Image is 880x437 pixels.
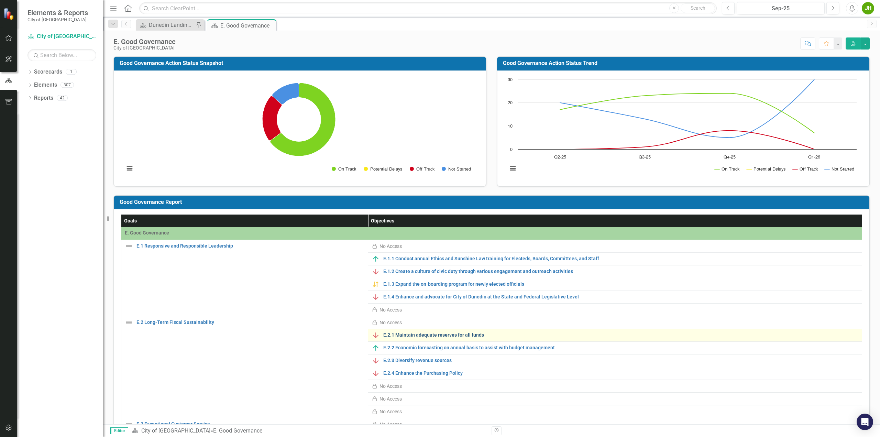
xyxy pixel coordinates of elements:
a: Scorecards [34,68,62,76]
td: Double-Click to Edit Right Click for Context Menu [121,316,368,418]
text: Q3-25 [639,155,651,160]
td: Double-Click to Edit Right Click for Context Menu [368,354,862,367]
span: Editor [110,427,128,434]
div: E. Good Governance [220,21,274,30]
g: Potential Delays, line 2 of 4 with 4 data points. [559,148,816,151]
span: Search [691,5,705,11]
div: No Access [379,243,402,250]
td: Double-Click to Edit Right Click for Context Menu [368,265,862,278]
a: E.2.2 Economic forecasting on annual basis to assist with budget management [383,345,858,350]
a: City of [GEOGRAPHIC_DATA] [141,427,210,434]
img: Not Defined [125,242,133,250]
a: Reports [34,94,53,102]
div: No Access [379,421,402,428]
td: Double-Click to Edit Right Click for Context Menu [368,291,862,304]
svg: Interactive chart [504,76,860,179]
div: Chart. Highcharts interactive chart. [504,76,862,179]
td: Double-Click to Edit Right Click for Context Menu [368,253,862,265]
small: City of [GEOGRAPHIC_DATA] [27,17,88,22]
td: Double-Click to Edit Right Click for Context Menu [368,329,862,342]
button: Show Not Started [442,166,471,172]
a: E.1.1 Conduct annual Ethics and Sunshine Law training for Electeds, Boards, Committees, and Staff [383,256,858,261]
button: Show On Track [332,166,356,172]
div: E. Good Governance [113,38,176,45]
path: Not Started, 5. [272,83,299,104]
div: No Access [379,408,402,415]
a: Elements [34,81,57,89]
a: E.2 Long-Term Fiscal Sustainability [136,320,364,325]
button: Show Not Started [825,166,854,172]
button: Sep-25 [737,2,825,14]
div: No Access [379,383,402,390]
div: Dunedin Landing Page [149,21,194,29]
button: Search [681,3,715,13]
img: Off Track [372,357,380,365]
button: View chart menu, Chart [125,164,134,173]
text: 30 [508,78,513,82]
a: E.1.2 Create a culture of civic duty through various engagement and outreach activities [383,269,858,274]
a: E.3 Exceptional Customer Service [136,422,364,427]
text: 20 [508,101,513,105]
input: Search ClearPoint... [139,2,717,14]
img: Off Track [372,369,380,378]
a: Dunedin Landing Page [137,21,194,29]
div: Open Intercom Messenger [857,414,873,430]
img: Not Defined [125,318,133,327]
text: Q1-26 [808,155,820,160]
text: Potential Delays [753,167,785,172]
img: Off Track [372,267,380,276]
a: E.2.4 Enhance the Purchasing Policy [383,371,858,376]
text: 10 [508,124,513,129]
div: E. Good Governance [213,427,262,434]
text: Potential Delays [370,167,402,172]
div: 1 [66,69,77,75]
img: On Track [372,255,380,263]
div: No Access [379,306,402,313]
button: Show Off Track [793,166,817,172]
a: E.2.1 Maintain adequate reserves for all funds [383,332,858,338]
div: 42 [57,95,68,101]
img: ClearPoint Strategy [3,8,15,20]
button: Show Off Track [410,166,434,172]
div: Chart. Highcharts interactive chart. [121,76,479,179]
text: Not Started [832,167,854,172]
button: Show On Track [715,166,739,172]
img: Not Defined [125,420,133,428]
td: Double-Click to Edit Right Click for Context Menu [368,342,862,354]
a: City of [GEOGRAPHIC_DATA] [27,33,96,41]
div: City of [GEOGRAPHIC_DATA] [113,45,176,51]
a: E.2.3 Diversify revenue sources [383,358,858,363]
td: Double-Click to Edit [121,227,862,240]
div: » [132,427,486,435]
img: On Track [372,344,380,352]
path: Off Track, 8. [262,96,282,140]
a: E.1.3 Expand the on-boarding program for newly elected officials [383,282,858,287]
text: Q4-25 [724,155,736,160]
button: View chart menu, Chart [508,164,518,173]
a: E.1.4 Enhance and advocate for City of Dunedin at the State and Federal Legislative Level [383,294,858,299]
text: 0 [510,148,513,152]
svg: Interactive chart [121,76,477,179]
button: Show Potential Delays [364,166,402,172]
img: Off Track [372,293,380,301]
text: Q2-25 [554,155,566,160]
div: No Access [379,395,402,402]
div: 307 [60,82,74,88]
a: E.1 Responsive and Responsible Leadership [136,243,364,249]
h3: Good Governance Action Status Snapshot [120,60,483,66]
td: Double-Click to Edit Right Click for Context Menu [121,240,368,316]
div: JH [862,2,874,14]
path: Potential Delays, 0. [269,132,281,141]
td: Double-Click to Edit Right Click for Context Menu [368,367,862,380]
h3: Good Governance Action Status Trend [503,60,866,66]
img: Potential Delays [372,280,380,288]
button: Show Potential Delays [747,166,785,172]
img: Off Track [372,331,380,339]
span: E. Good Governance [125,229,858,236]
h3: Good Governance Report [120,199,866,205]
input: Search Below... [27,49,96,61]
div: No Access [379,319,402,326]
path: On Track, 24. [270,83,335,156]
span: Elements & Reports [27,9,88,17]
td: Double-Click to Edit Right Click for Context Menu [368,278,862,291]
